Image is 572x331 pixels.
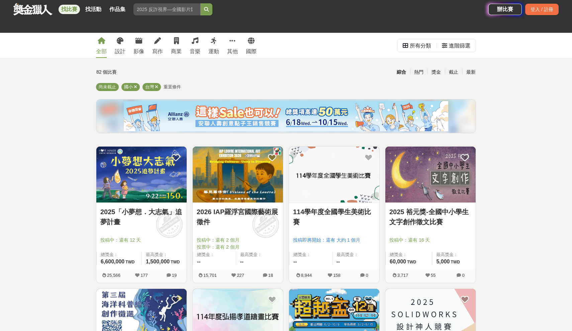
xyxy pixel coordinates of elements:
[246,33,257,58] a: 國際
[101,251,137,258] span: 總獎金：
[488,4,522,15] a: 辦比賽
[101,259,124,264] span: 6,600,000
[389,237,472,244] span: 投稿中：還有 16 天
[227,48,238,56] div: 其他
[171,260,180,264] span: TWD
[449,39,470,53] div: 進階篩選
[125,260,134,264] span: TWD
[197,259,201,264] span: --
[366,273,368,278] span: 0
[152,48,163,56] div: 寫作
[390,259,406,264] span: 60,000
[293,251,328,258] span: 總獎金：
[227,33,238,58] a: 其他
[133,3,200,15] input: 2025 反詐視界—全國影片競賽
[407,260,416,264] span: TWD
[100,207,183,227] a: 2025「小夢想．大志氣」追夢計畫
[96,48,107,56] div: 全部
[436,251,472,258] span: 最高獎金：
[385,147,476,202] img: Cover Image
[190,33,200,58] a: 音樂
[240,251,279,258] span: 最高獎金：
[289,147,379,202] img: Cover Image
[301,273,312,278] span: 8,944
[293,259,297,264] span: --
[124,101,448,131] img: cf4fb443-4ad2-4338-9fa3-b46b0bf5d316.png
[124,84,133,89] span: 國小
[152,33,163,58] a: 寫作
[190,48,200,56] div: 音樂
[96,33,107,58] a: 全部
[208,33,219,58] a: 運動
[193,147,283,202] img: Cover Image
[427,66,445,78] div: 獎金
[436,259,450,264] span: 5,000
[115,48,125,56] div: 設計
[268,273,273,278] span: 18
[171,48,182,56] div: 商業
[410,66,427,78] div: 熱門
[337,259,340,264] span: --
[100,237,183,244] span: 投稿中：還有 12 天
[172,273,177,278] span: 19
[389,207,472,227] a: 2025 裕元獎-全國中小學生文字創作徵文比賽
[146,251,183,258] span: 最高獎金：
[197,207,279,227] a: 2026 IAP羅浮宮國際藝術展徵件
[107,5,128,14] a: 作品集
[293,237,375,244] span: 投稿即將開始：還有 大約 1 個月
[451,260,460,264] span: TWD
[337,251,376,258] span: 最高獎金：
[197,244,279,251] span: 投票中：還有 2 個月
[59,5,80,14] a: 找比賽
[96,147,187,202] img: Cover Image
[140,273,148,278] span: 177
[145,84,154,89] span: 台灣
[293,207,375,227] a: 114學年度全國學生美術比賽
[410,39,431,53] div: 所有分類
[99,84,116,89] span: 尚未截止
[431,273,436,278] span: 55
[83,5,104,14] a: 找活動
[333,273,341,278] span: 158
[390,251,428,258] span: 總獎金：
[525,4,559,15] div: 登入 / 註冊
[115,33,125,58] a: 設計
[203,273,217,278] span: 15,701
[240,259,244,264] span: --
[107,273,120,278] span: 25,566
[197,237,279,244] span: 投稿中：還有 2 個月
[146,259,170,264] span: 1,500,000
[237,273,244,278] span: 227
[397,273,408,278] span: 3,717
[197,251,232,258] span: 總獎金：
[164,84,181,89] span: 重置條件
[133,48,144,56] div: 影像
[171,33,182,58] a: 商業
[246,48,257,56] div: 國際
[133,33,144,58] a: 影像
[393,66,410,78] div: 綜合
[445,66,462,78] div: 截止
[462,66,480,78] div: 最新
[208,48,219,56] div: 運動
[462,273,464,278] span: 0
[96,66,222,78] div: 82 個比賽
